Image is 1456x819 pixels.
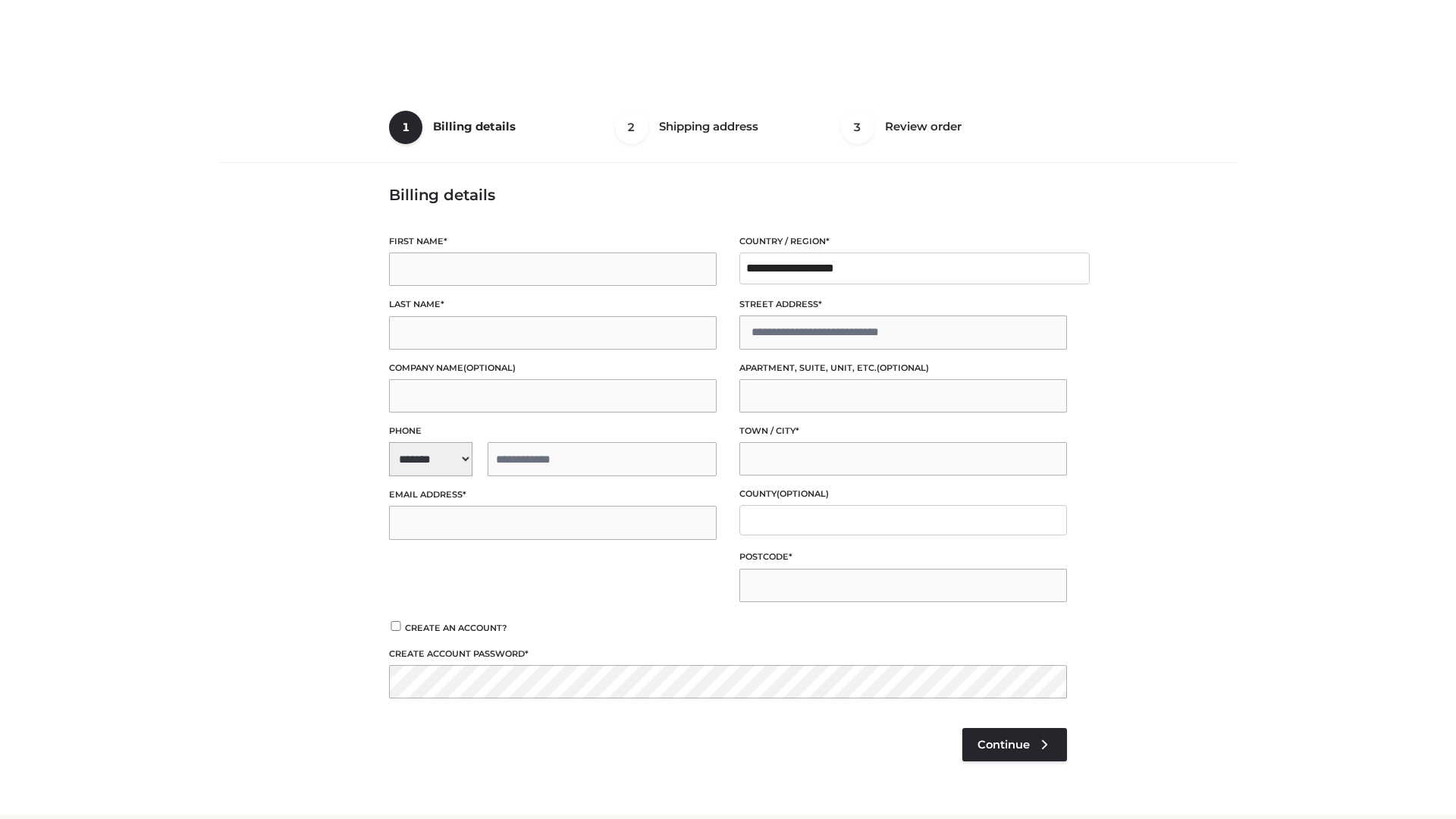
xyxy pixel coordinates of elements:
span: Create an account? [405,623,507,633]
label: Company name [389,361,717,375]
label: County [739,487,1067,501]
label: Create account password [389,647,1067,661]
label: Email address [389,488,717,502]
label: Last name [389,297,717,312]
label: First name [389,234,717,249]
label: Street address [739,297,1067,312]
label: Phone [389,424,717,438]
span: Continue [977,738,1030,752]
span: Shipping address [659,119,758,133]
span: Review order [885,119,962,133]
label: Town / City [739,424,1067,438]
span: (optional) [877,362,929,373]
span: 1 [389,111,422,144]
span: (optional) [777,488,829,499]
h3: Billing details [389,186,1067,204]
span: 3 [841,111,874,144]
a: Continue [962,728,1067,761]
label: Apartment, suite, unit, etc. [739,361,1067,375]
input: Create an account? [389,621,403,631]
label: Postcode [739,550,1067,564]
span: 2 [615,111,648,144]
span: (optional) [463,362,516,373]
span: Billing details [433,119,516,133]
label: Country / Region [739,234,1067,249]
